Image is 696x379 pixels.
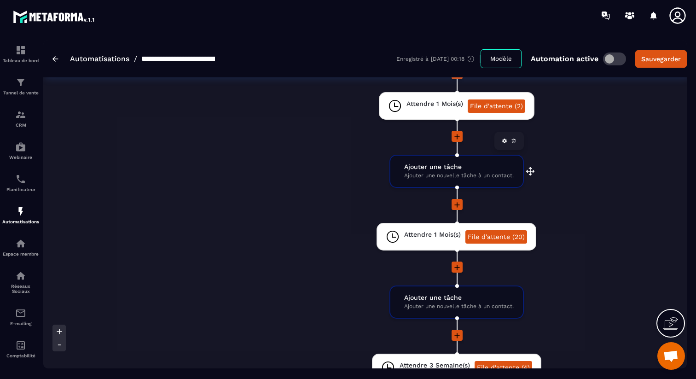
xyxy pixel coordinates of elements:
button: Sauvegarder [635,50,687,68]
p: Planificateur [2,187,39,192]
a: Ouvrir le chat [657,342,685,370]
img: formation [15,45,26,56]
span: Attendre 1 Mois(s) [404,230,461,239]
div: Enregistré à [396,55,481,63]
p: CRM [2,122,39,128]
div: Sauvegarder [641,54,681,64]
span: Attendre 1 Mois(s) [406,99,463,108]
a: automationsautomationsAutomatisations [2,199,39,231]
span: Attendre 3 Semaine(s) [400,361,470,370]
img: scheduler [15,174,26,185]
img: automations [15,206,26,217]
p: Webinaire [2,155,39,160]
a: automationsautomationsWebinaire [2,134,39,167]
img: automations [15,141,26,152]
img: email [15,308,26,319]
p: E-mailing [2,321,39,326]
p: Automation active [531,54,598,63]
a: accountantaccountantComptabilité [2,333,39,365]
span: Ajouter une nouvelle tâche à un contact. [404,302,514,311]
a: formationformationTableau de bord [2,38,39,70]
p: Espace membre [2,251,39,257]
span: Ajouter une tâche [404,163,514,171]
a: File d'attente (2) [468,99,525,113]
a: Automatisations [70,54,129,63]
a: social-networksocial-networkRéseaux Sociaux [2,263,39,301]
p: [DATE] 00:18 [431,56,464,62]
a: automationsautomationsEspace membre [2,231,39,263]
img: accountant [15,340,26,351]
span: Ajouter une tâche [404,293,514,302]
img: arrow [52,56,58,62]
a: emailemailE-mailing [2,301,39,333]
span: / [134,54,137,63]
span: Ajouter une nouvelle tâche à un contact. [404,171,514,180]
img: automations [15,238,26,249]
p: Automatisations [2,219,39,224]
p: Tunnel de vente [2,90,39,95]
img: formation [15,109,26,120]
img: logo [13,8,96,25]
a: File d'attente (20) [465,230,527,244]
p: Comptabilité [2,353,39,358]
img: formation [15,77,26,88]
p: Tableau de bord [2,58,39,63]
button: Modèle [481,49,522,68]
a: schedulerschedulerPlanificateur [2,167,39,199]
img: social-network [15,270,26,281]
p: Réseaux Sociaux [2,284,39,294]
a: File d'attente (4) [475,361,532,374]
a: formationformationCRM [2,102,39,134]
a: formationformationTunnel de vente [2,70,39,102]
